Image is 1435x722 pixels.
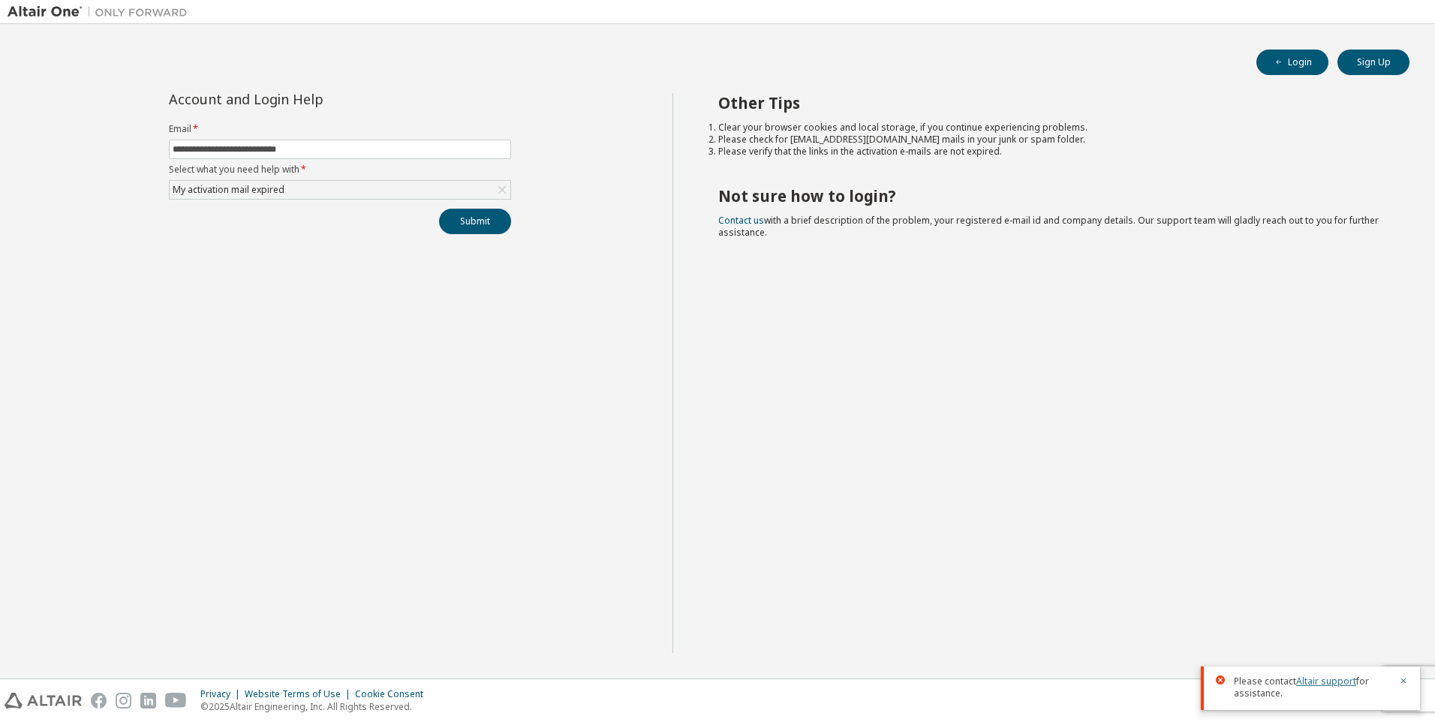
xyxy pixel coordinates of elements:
div: Privacy [200,688,245,700]
a: Contact us [718,214,764,227]
div: Website Terms of Use [245,688,355,700]
img: instagram.svg [116,693,131,708]
img: facebook.svg [91,693,107,708]
img: linkedin.svg [140,693,156,708]
label: Select what you need help with [169,164,511,176]
label: Email [169,123,511,135]
p: © 2025 Altair Engineering, Inc. All Rights Reserved. [200,700,432,713]
li: Please verify that the links in the activation e-mails are not expired. [718,146,1383,158]
img: Altair One [8,5,195,20]
div: My activation mail expired [170,181,510,199]
h2: Not sure how to login? [718,186,1383,206]
span: Please contact for assistance. [1234,675,1390,699]
div: Cookie Consent [355,688,432,700]
li: Please check for [EMAIL_ADDRESS][DOMAIN_NAME] mails in your junk or spam folder. [718,134,1383,146]
img: altair_logo.svg [5,693,82,708]
div: Account and Login Help [169,93,443,105]
div: My activation mail expired [170,182,287,198]
h2: Other Tips [718,93,1383,113]
a: Altair support [1296,675,1356,687]
button: Submit [439,209,511,234]
span: with a brief description of the problem, your registered e-mail id and company details. Our suppo... [718,214,1379,239]
button: Login [1256,50,1328,75]
button: Sign Up [1337,50,1409,75]
img: youtube.svg [165,693,187,708]
li: Clear your browser cookies and local storage, if you continue experiencing problems. [718,122,1383,134]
